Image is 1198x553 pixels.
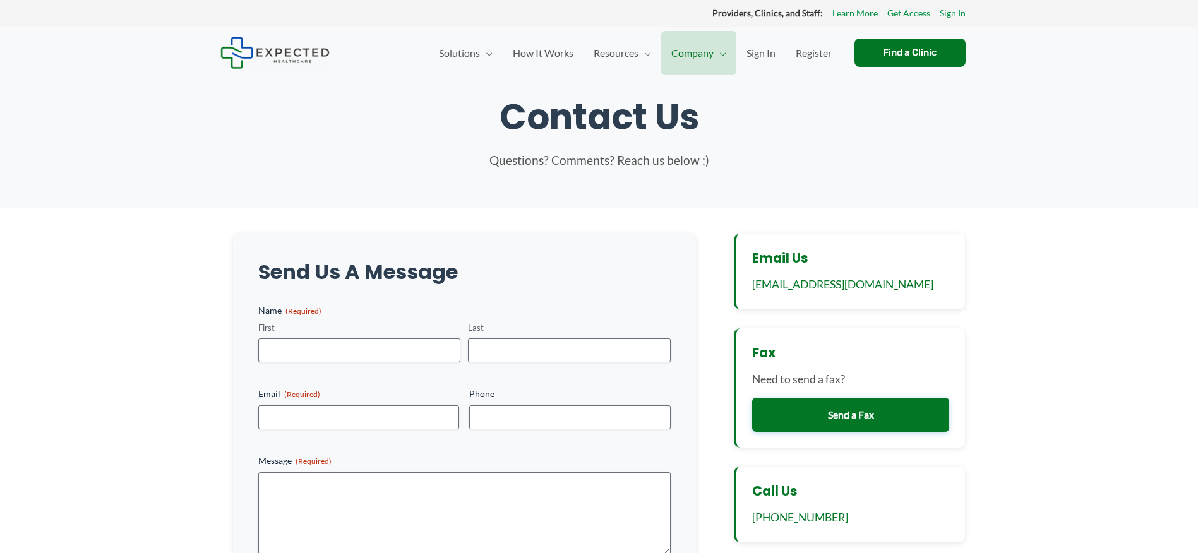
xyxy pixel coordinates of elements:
a: Sign In [940,5,966,21]
span: Solutions [439,31,480,75]
img: Expected Healthcare Logo - side, dark font, small [220,37,330,69]
a: Find a Clinic [854,39,966,67]
span: Sign In [746,31,776,75]
span: Company [671,31,714,75]
legend: Name [258,304,321,317]
h1: Contact Us [233,96,966,138]
h3: Call Us [752,482,950,499]
a: Get Access [887,5,930,21]
label: Message [258,455,671,467]
span: (Required) [296,456,332,466]
h3: Fax [752,344,950,361]
a: Send a Fax [752,398,950,432]
h2: Send Us A Message [258,259,671,285]
p: Questions? Comments? Reach us below :) [410,151,789,170]
a: ResourcesMenu Toggle [584,31,661,75]
strong: Providers, Clinics, and Staff: [712,8,823,18]
label: First [258,322,461,334]
a: SolutionsMenu Toggle [429,31,503,75]
a: [EMAIL_ADDRESS][DOMAIN_NAME] [752,278,933,291]
p: Need to send a fax? [752,371,950,388]
span: (Required) [285,306,321,316]
label: Email [258,388,460,400]
span: Menu Toggle [480,31,493,75]
span: (Required) [284,389,320,399]
a: [PHONE_NUMBER] [752,511,848,524]
span: Register [796,31,832,75]
a: Learn More [832,5,878,21]
a: Register [786,31,842,75]
span: Menu Toggle [638,31,651,75]
nav: Primary Site Navigation [429,31,842,75]
label: Phone [469,388,671,400]
a: How It Works [503,31,584,75]
a: Sign In [736,31,786,75]
span: How It Works [513,31,573,75]
label: Last [468,322,671,334]
span: Menu Toggle [714,31,726,75]
a: CompanyMenu Toggle [661,31,736,75]
span: Resources [594,31,638,75]
h3: Email Us [752,249,950,266]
